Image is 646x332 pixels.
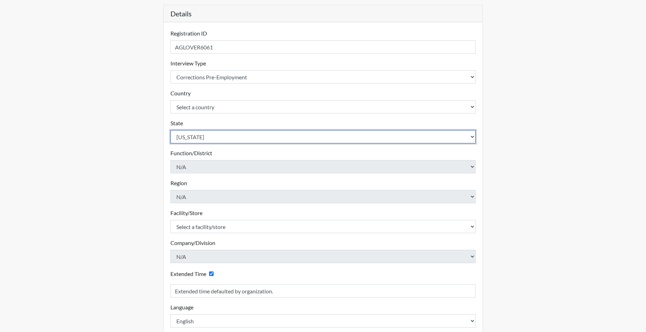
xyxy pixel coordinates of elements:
[164,5,483,22] h5: Details
[170,303,193,311] label: Language
[170,89,191,97] label: Country
[170,284,476,298] input: Reason for Extension
[170,209,202,217] label: Facility/Store
[170,269,216,279] div: Checking this box will provide the interviewee with an accomodation of extra time to answer each ...
[170,270,206,278] label: Extended Time
[170,29,207,38] label: Registration ID
[170,239,215,247] label: Company/Division
[170,149,212,157] label: Function/District
[170,59,206,68] label: Interview Type
[170,40,476,54] input: Insert a Registration ID, which needs to be a unique alphanumeric value for each interviewee
[170,119,183,127] label: State
[170,179,187,187] label: Region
